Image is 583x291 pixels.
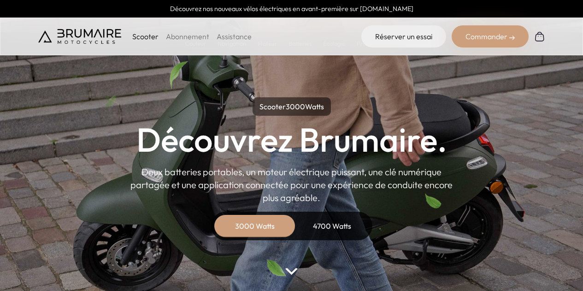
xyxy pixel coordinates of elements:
div: Commander [452,25,529,48]
img: right-arrow-2.png [509,35,515,41]
span: 3000 [286,102,305,111]
p: Scooter Watts [253,97,331,116]
div: 3000 Watts [218,215,292,237]
img: Panier [534,31,545,42]
img: Brumaire Motocycles [38,29,121,44]
a: Réserver un essai [361,25,446,48]
p: Deux batteries portables, un moteur électrique puissant, une clé numérique partagée et une applic... [130,166,453,204]
div: 4700 Watts [295,215,369,237]
h1: Découvrez Brumaire. [136,123,447,156]
a: Abonnement [166,32,209,41]
p: Scooter [132,31,159,42]
img: arrow-bottom.png [285,268,297,275]
a: Assistance [217,32,252,41]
